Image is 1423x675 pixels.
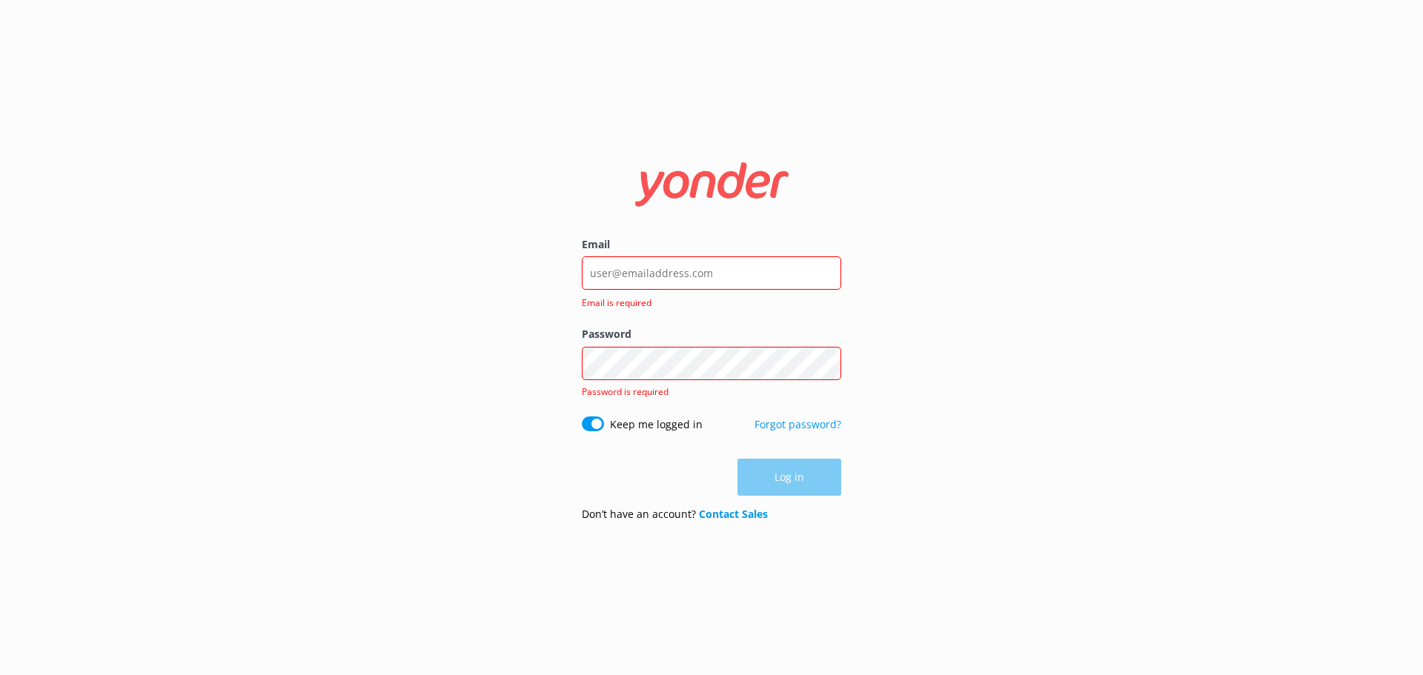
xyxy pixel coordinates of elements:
label: Keep me logged in [610,416,703,433]
span: Email is required [582,296,832,310]
a: Contact Sales [699,507,768,521]
input: user@emailaddress.com [582,256,841,290]
a: Forgot password? [754,417,841,431]
keeper-lock: Open Keeper Popup [816,265,834,282]
p: Don’t have an account? [582,506,768,522]
label: Email [582,236,841,253]
span: Password is required [582,385,669,398]
button: Show password [812,348,841,378]
label: Password [582,326,841,342]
